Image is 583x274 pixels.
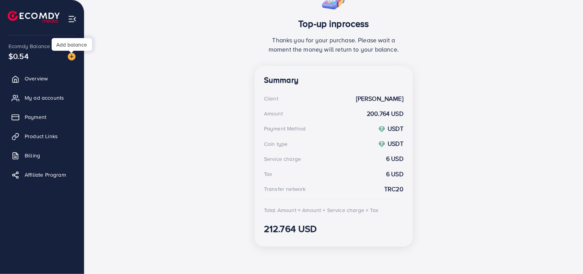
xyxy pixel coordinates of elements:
strong: USDT [388,124,403,133]
span: Affiliate Program [25,171,66,179]
a: Product Links [6,129,78,144]
strong: 6 USD [386,170,403,178]
div: Tax [264,170,272,178]
div: Total Amount = Amount + Service charge + Tax [264,206,378,214]
span: Payment [25,113,46,121]
a: Payment [6,109,78,125]
iframe: Chat [550,239,577,268]
a: My ad accounts [6,90,78,105]
span: My ad accounts [25,94,64,102]
strong: [PERSON_NAME] [356,94,403,103]
div: Payment Method [264,125,306,132]
strong: USDT [388,139,403,148]
div: Amount [264,110,283,117]
span: Overview [25,75,48,82]
span: Ecomdy Balance [8,42,50,50]
img: menu [68,15,77,23]
div: Coin type [264,140,287,148]
h3: 212.764 USD [264,223,403,234]
strong: 6 USD [386,154,403,163]
p: Thanks you for your purchase. Please wait a moment the money will return to your balance. [264,35,403,54]
a: Affiliate Program [6,167,78,182]
img: coin [378,126,385,133]
img: coin [378,141,385,148]
span: Product Links [25,132,58,140]
div: Add balance [52,38,92,51]
div: Service charge [264,155,301,163]
strong: TRC20 [384,185,403,194]
img: logo [8,11,60,23]
h4: Summary [264,75,403,85]
div: Transfer network [264,185,306,193]
a: Billing [6,148,78,163]
a: Overview [6,71,78,86]
span: Billing [25,152,40,159]
img: image [68,53,76,60]
span: $0.54 [8,50,29,62]
div: Client [264,95,278,102]
strong: 200.764 USD [367,109,403,118]
h3: Top-up inprocess [264,18,403,29]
